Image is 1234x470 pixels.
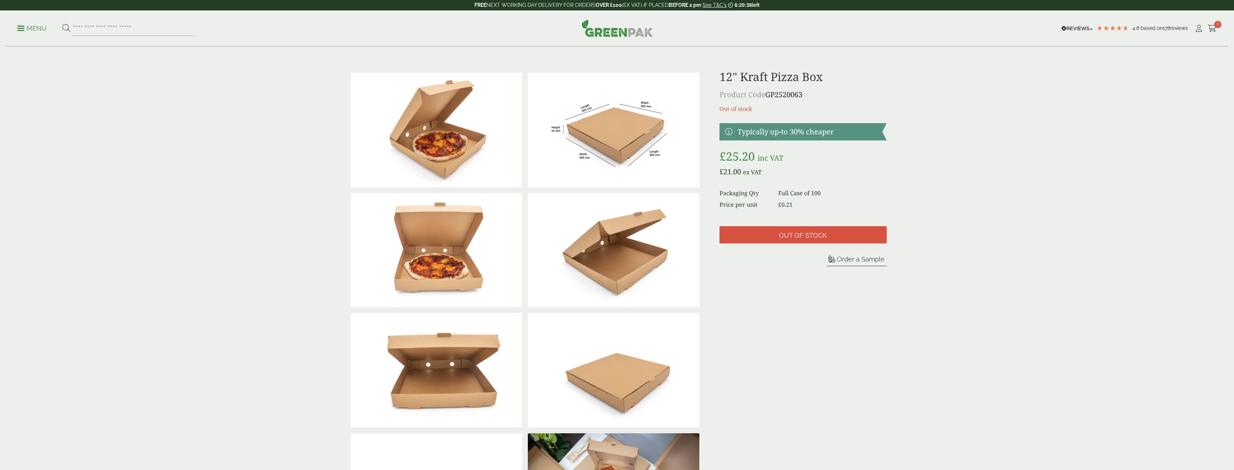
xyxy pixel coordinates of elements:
span: 0 [1214,21,1221,28]
dt: Price per unit [720,200,770,209]
bdi: 25.20 [720,148,755,164]
a: Menu [17,24,46,31]
img: 12.1 [528,193,699,308]
dt: Packaging Qty [720,189,770,197]
span: Order a Sample [837,255,885,263]
div: 4.78 Stars [1096,25,1129,31]
strong: OVER £100 [596,2,622,8]
img: Pizza_12 [528,73,699,187]
span: inc VAT [758,153,783,163]
img: 12.2 [351,313,522,428]
i: Cart [1208,25,1217,32]
span: £ [720,167,723,176]
span: reviews [1170,25,1188,31]
button: Order a Sample [827,255,887,266]
span: 6:20:38 [735,2,752,8]
a: See T&C's [703,2,727,8]
dd: Full Case of 100 [778,189,886,197]
img: 12.5 [351,73,522,187]
img: 12.3 [528,313,699,428]
span: £ [778,201,781,209]
span: ex VAT [743,168,762,176]
img: GreenPak Supplies [582,19,653,37]
p: Out of stock [720,104,886,113]
span: Product Code [720,90,765,99]
a: 0 [1208,23,1217,34]
p: Menu [17,24,46,33]
span: left [752,2,759,8]
bdi: 21.00 [720,167,741,176]
strong: FREE [475,2,486,8]
span: £ [720,148,726,164]
i: My Account [1194,25,1203,32]
span: 4.8 [1132,25,1141,31]
bdi: 0.21 [778,201,793,209]
strong: BEFORE 2 pm [669,2,701,8]
span: Based on [1141,25,1163,31]
img: 12.6 [351,193,522,308]
h1: 12" Kraft Pizza Box [720,70,886,84]
img: REVIEWS.io [1061,26,1093,31]
p: GP2520063 [720,89,886,100]
span: Out of stock [779,232,827,240]
span: 178 [1163,25,1170,31]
